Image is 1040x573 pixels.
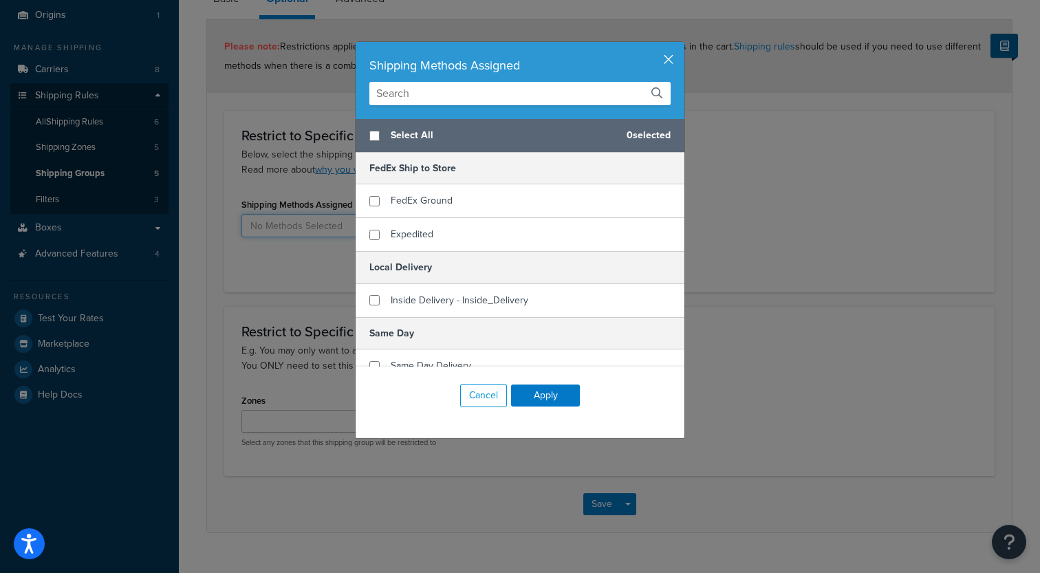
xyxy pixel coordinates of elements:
[391,227,433,241] span: Expedited
[369,82,671,105] input: Search
[356,251,684,283] h5: Local Delivery
[356,119,684,153] div: 0 selected
[511,385,580,407] button: Apply
[460,384,507,407] button: Cancel
[391,193,453,208] span: FedEx Ground
[391,293,528,307] span: Inside Delivery - Inside_Delivery
[369,56,671,75] div: Shipping Methods Assigned
[391,358,471,373] span: Same Day Delivery
[356,153,684,184] h5: FedEx Ship to Store
[391,126,616,145] span: Select All
[356,317,684,349] h5: Same Day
